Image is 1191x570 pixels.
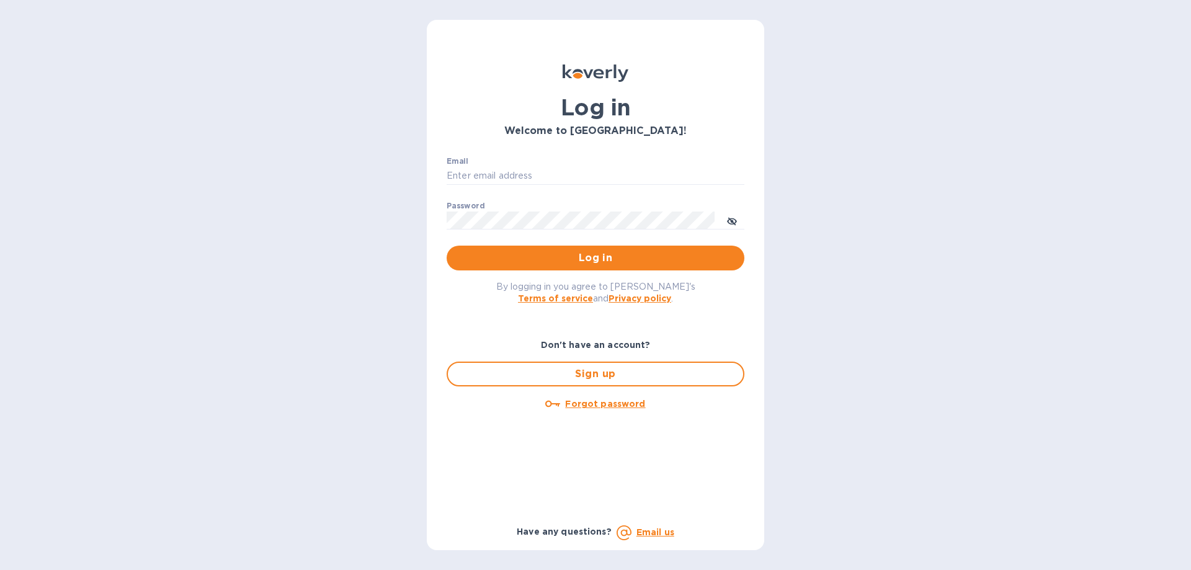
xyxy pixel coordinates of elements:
[609,293,671,303] a: Privacy policy
[447,202,484,210] label: Password
[517,527,612,537] b: Have any questions?
[563,65,628,82] img: Koverly
[457,251,734,265] span: Log in
[447,125,744,137] h3: Welcome to [GEOGRAPHIC_DATA]!
[458,367,733,381] span: Sign up
[565,399,645,409] u: Forgot password
[496,282,695,303] span: By logging in you agree to [PERSON_NAME]'s and .
[447,362,744,386] button: Sign up
[636,527,674,537] a: Email us
[447,94,744,120] h1: Log in
[518,293,593,303] a: Terms of service
[447,167,744,185] input: Enter email address
[447,158,468,165] label: Email
[541,340,651,350] b: Don't have an account?
[447,246,744,270] button: Log in
[720,208,744,233] button: toggle password visibility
